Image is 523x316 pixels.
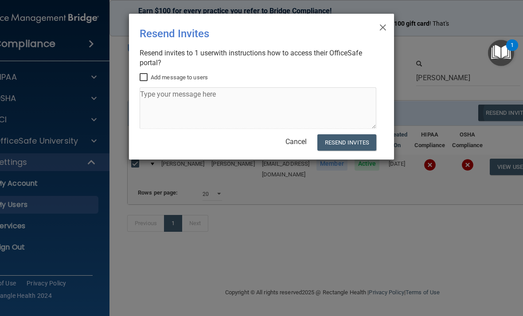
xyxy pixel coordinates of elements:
[511,45,514,57] div: 1
[140,74,150,81] input: Add message to users
[317,134,376,151] button: Resend Invites
[285,137,307,146] a: Cancel
[140,21,347,47] div: Resend Invites
[140,72,208,83] label: Add message to users
[488,40,514,66] button: Open Resource Center, 1 new notification
[140,48,376,68] div: Resend invites to 1 user with instructions how to access their OfficeSafe portal?
[379,17,387,35] span: ×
